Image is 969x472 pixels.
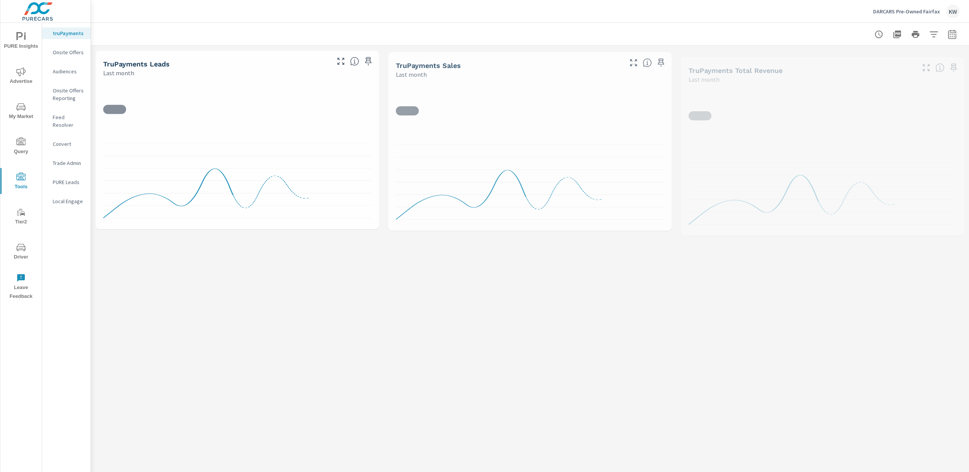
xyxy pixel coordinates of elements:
[42,157,91,169] div: Trade Admin
[396,61,461,70] h5: truPayments Sales
[42,176,91,188] div: PURE Leads
[3,32,39,51] span: PURE Insights
[53,159,84,167] p: Trade Admin
[3,273,39,301] span: Leave Feedback
[42,138,91,150] div: Convert
[946,5,960,18] div: KW
[53,113,84,129] p: Feed Resolver
[890,27,905,42] button: "Export Report to PDF"
[655,57,667,69] span: Save this to your personalized report
[53,29,84,37] p: truPayments
[3,173,39,191] span: Tools
[689,66,783,74] h5: truPayments Total Revenue
[926,27,941,42] button: Apply Filters
[42,47,91,58] div: Onsite Offers
[396,70,427,79] p: Last month
[0,23,42,304] div: nav menu
[3,102,39,121] span: My Market
[53,140,84,148] p: Convert
[103,68,134,78] p: Last month
[335,55,347,67] button: Make Fullscreen
[53,68,84,75] p: Audiences
[3,67,39,86] span: Advertise
[42,85,91,104] div: Onsite Offers Reporting
[53,178,84,186] p: PURE Leads
[3,243,39,262] span: Driver
[42,66,91,77] div: Audiences
[42,112,91,131] div: Feed Resolver
[627,57,640,69] button: Make Fullscreen
[53,87,84,102] p: Onsite Offers Reporting
[103,60,170,68] h5: truPayments Leads
[908,27,923,42] button: Print Report
[53,197,84,205] p: Local Engage
[3,208,39,226] span: Tier2
[42,196,91,207] div: Local Engage
[920,61,932,74] button: Make Fullscreen
[873,8,940,15] p: DARCARS Pre-Owned Fairfax
[935,63,945,72] span: Total revenue from sales matched to a truPayments lead. [Source: This data is sourced from the de...
[3,137,39,156] span: Query
[948,61,960,74] span: Save this to your personalized report
[945,27,960,42] button: Select Date Range
[362,55,374,67] span: Save this to your personalized report
[42,27,91,39] div: truPayments
[643,58,652,67] span: Number of sales matched to a truPayments lead. [Source: This data is sourced from the dealer's DM...
[53,48,84,56] p: Onsite Offers
[689,75,719,84] p: Last month
[350,57,359,66] span: The number of truPayments leads.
